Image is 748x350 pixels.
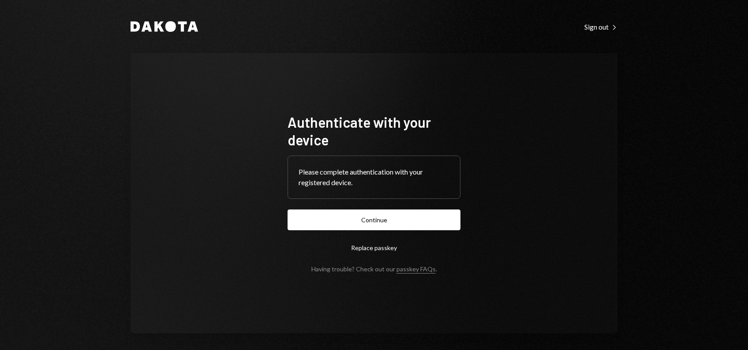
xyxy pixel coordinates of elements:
a: passkey FAQs [396,265,436,274]
div: Having trouble? Check out our . [311,265,437,273]
h1: Authenticate with your device [288,113,460,148]
button: Continue [288,209,460,230]
div: Sign out [584,23,617,31]
button: Replace passkey [288,237,460,258]
a: Sign out [584,22,617,31]
div: Please complete authentication with your registered device. [299,167,449,188]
